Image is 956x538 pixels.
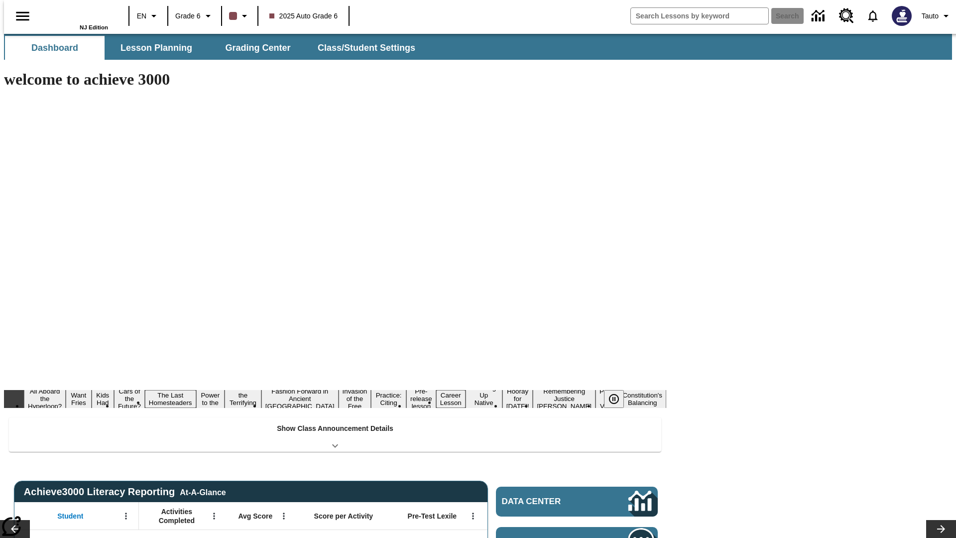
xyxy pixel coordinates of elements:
button: Slide 12 Career Lesson [436,390,466,408]
div: Show Class Announcement Details [9,417,661,452]
span: Score per Activity [314,512,373,521]
div: SubNavbar [4,34,952,60]
div: Pause [604,390,634,408]
button: Slide 10 Mixed Practice: Citing Evidence [371,383,406,415]
button: Slide 11 Pre-release lesson [406,386,436,411]
button: Grade: Grade 6, Select a grade [171,7,218,25]
button: Lesson Planning [107,36,206,60]
input: search field [631,8,768,24]
span: Tauto [922,11,939,21]
a: Home [43,4,108,24]
p: Show Class Announcement Details [277,423,393,434]
button: Slide 9 The Invasion of the Free CD [339,379,371,419]
button: Slide 5 The Last Homesteaders [145,390,196,408]
button: Slide 6 Solar Power to the People [196,383,225,415]
button: Grading Center [208,36,308,60]
button: Slide 3 Dirty Jobs Kids Had To Do [92,375,114,423]
h1: welcome to achieve 3000 [4,70,666,89]
button: Profile/Settings [918,7,956,25]
button: Dashboard [5,36,105,60]
span: EN [137,11,146,21]
a: Notifications [860,3,886,29]
span: 2025 Auto Grade 6 [269,11,338,21]
button: Slide 7 Attack of the Terrifying Tomatoes [225,383,261,415]
button: Class color is dark brown. Change class color [225,7,254,25]
span: Achieve3000 Literacy Reporting [24,486,226,498]
button: Open Menu [119,509,133,524]
button: Slide 1 All Aboard the Hyperloop? [24,386,66,411]
button: Class/Student Settings [310,36,423,60]
div: At-A-Glance [180,486,226,497]
div: SubNavbar [4,36,424,60]
div: Home [43,3,108,30]
button: Select a new avatar [886,3,918,29]
button: Pause [604,390,624,408]
button: Open Menu [466,509,480,524]
a: Data Center [496,487,658,517]
span: Student [57,512,83,521]
button: Open side menu [8,1,37,31]
img: Avatar [892,6,912,26]
span: NJ Edition [80,24,108,30]
span: Pre-Test Lexile [408,512,457,521]
button: Lesson carousel, Next [926,520,956,538]
span: Grade 6 [175,11,201,21]
button: Slide 17 The Constitution's Balancing Act [618,383,666,415]
span: Activities Completed [144,507,210,525]
button: Open Menu [207,509,222,524]
button: Open Menu [276,509,291,524]
span: Data Center [502,497,595,507]
button: Slide 15 Remembering Justice O'Connor [533,386,596,411]
button: Slide 4 Cars of the Future? [114,386,145,411]
a: Resource Center, Will open in new tab [833,2,860,29]
button: Language: EN, Select a language [132,7,164,25]
button: Slide 16 Point of View [596,386,618,411]
button: Slide 2 Do You Want Fries With That? [66,375,91,423]
a: Data Center [806,2,833,30]
button: Slide 8 Fashion Forward in Ancient Rome [261,386,339,411]
button: Slide 13 Cooking Up Native Traditions [466,383,502,415]
button: Slide 14 Hooray for Constitution Day! [502,386,533,411]
span: Avg Score [238,512,272,521]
